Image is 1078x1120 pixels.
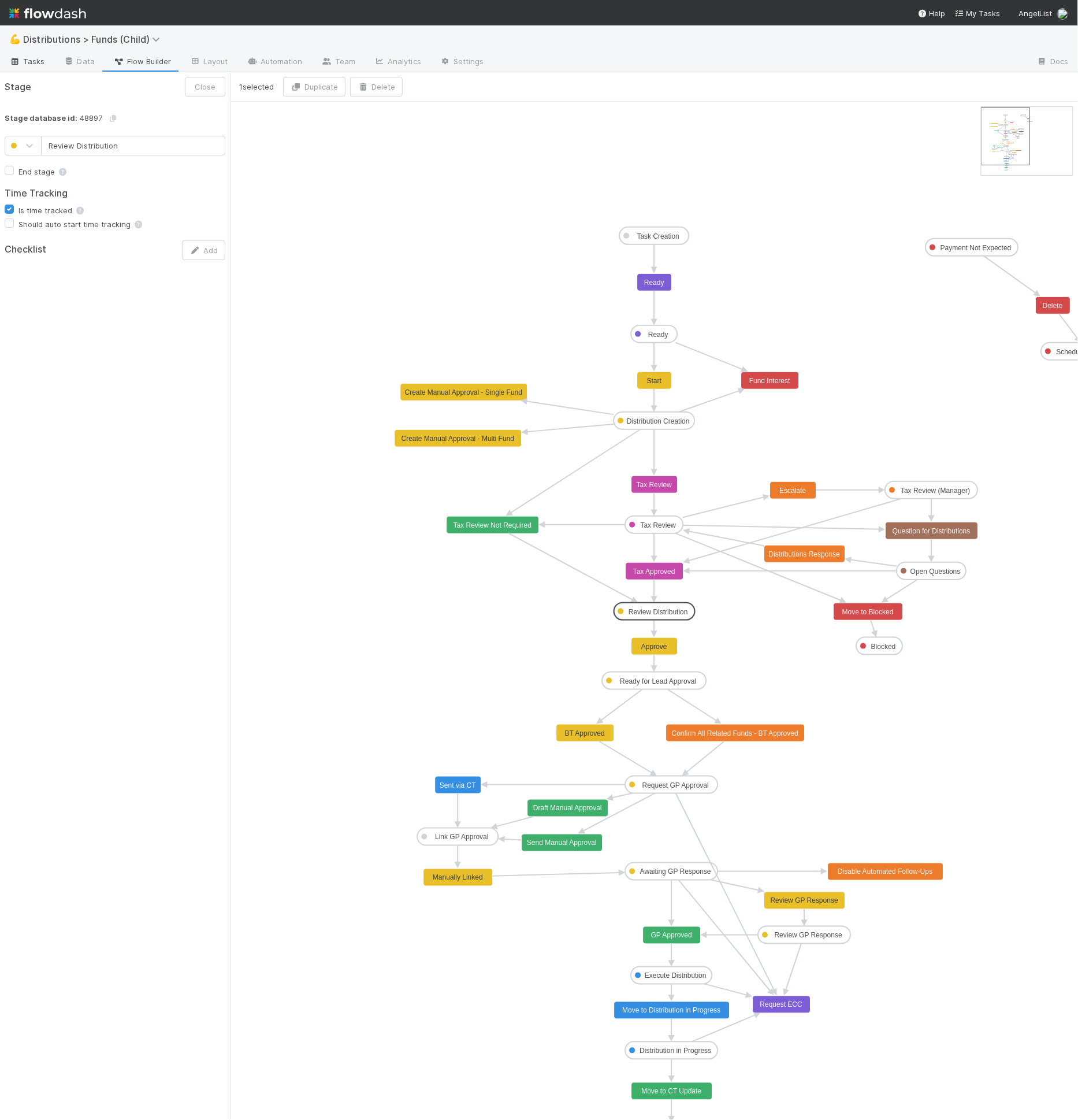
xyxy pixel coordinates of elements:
span: Stage [5,80,31,94]
span: 1 selected [239,81,274,92]
a: Layout [180,53,237,72]
text: Move to Blocked [842,608,894,616]
text: Distribution Creation [627,417,690,425]
text: GP Approved [651,932,692,940]
button: Close [185,77,225,97]
text: Request ECC [760,1001,803,1009]
text: Review GP Response [771,897,838,905]
text: Delete [1043,302,1063,310]
text: Open Questions [910,568,961,576]
a: Data [54,53,104,72]
h2: Time Tracking [5,188,225,199]
div: Help [918,8,946,19]
text: Manually Linked [433,874,483,882]
text: Create Manual Approval - Single Fund [405,388,522,396]
span: My Tasks [955,9,1001,18]
text: Tax Review (Manager) [901,487,970,495]
a: Settings [430,53,493,72]
button: Duplicate [283,77,345,97]
span: Distributions > Funds (Child) [23,34,166,45]
text: Escalate [779,487,806,495]
text: Sent via CT [440,781,476,789]
a: Automation [237,53,312,72]
img: logo-inverted-e16ddd16eac7371096b0.svg [9,3,86,23]
span: Stage database id: [5,113,77,123]
text: Review Distribution [629,608,688,616]
text: Request GP Approval [642,781,709,789]
a: Docs [1028,53,1078,72]
text: Execute Distribution [645,972,707,980]
span: 48897 [5,113,124,123]
text: Create Manual Approval - Multi Fund [402,435,514,443]
text: Draft Manual Approval [533,804,602,813]
text: Awaiting GP Response [640,868,711,876]
img: avatar_8e0a024e-b700-4f9f-aecf-6f1e79dccd3c.png [1057,8,1069,20]
h2: Checklist [5,244,106,255]
text: Disable Automated Follow-Ups [838,868,932,876]
a: Team [312,53,365,72]
label: Should auto start time tracking [18,217,144,231]
text: Payment Not Expected [941,244,1012,252]
span: 💪 [9,34,21,44]
text: BT Approved [565,729,605,737]
text: Distribution in Progress [640,1047,711,1055]
text: Send Manual Approval [527,839,597,847]
text: Ready [648,331,668,339]
text: Review GP Response [775,932,842,940]
text: Approve [641,643,667,651]
text: Question for Distributions [893,527,971,535]
text: Task Creation [637,232,679,240]
text: Blocked [871,643,896,651]
text: Ready for Lead Approval [620,677,696,685]
span: Tasks [9,55,45,67]
text: Distributions Response [769,550,841,558]
label: Is time tracked [18,203,86,217]
text: Tax Review [637,481,672,489]
text: Move to Distribution in Progress [622,1007,720,1015]
text: Fund Interest [749,377,790,385]
label: End stage [18,165,69,179]
text: Tax Approved [633,568,675,576]
text: Start [647,377,662,385]
text: Tax Review Not Required [453,521,531,529]
span: AngelList [1019,9,1053,18]
a: My Tasks [955,8,1001,19]
span: Flow Builder [113,55,171,67]
a: Analytics [365,53,430,72]
a: Flow Builder [104,53,180,72]
text: Confirm All Related Funds - BT Approved [672,729,798,737]
text: Tax Review [641,521,676,529]
button: Delete [350,77,403,97]
button: Add [182,240,225,260]
text: Ready [644,279,664,287]
text: Move to CT Update [642,1088,702,1096]
text: Link GP Approval [435,833,489,841]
